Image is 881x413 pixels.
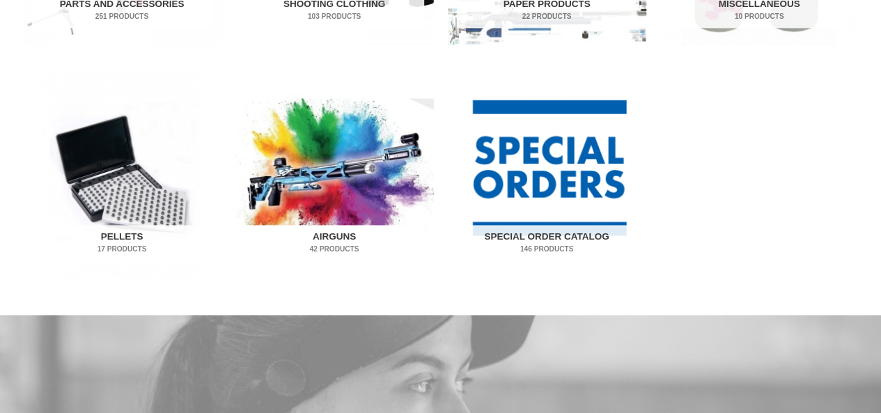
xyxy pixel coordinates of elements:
mark: 22 Products [457,11,637,22]
img: Pellets [23,71,221,278]
a: Visit product category Airguns [235,71,434,278]
mark: 17 Products [32,244,212,254]
mark: 251 Products [32,11,212,22]
img: Airguns [235,71,434,278]
mark: 146 Products [457,244,637,254]
mark: 103 Products [244,11,424,22]
h2: Airguns [244,225,424,261]
mark: 10 Products [669,11,849,22]
a: Visit product category Special Order Catalog [448,71,646,278]
a: Visit product category Pellets [23,71,221,278]
mark: 42 Products [244,244,424,254]
h2: Pellets [32,225,212,261]
h2: Special Order Catalog [457,225,637,261]
img: Special Order Catalog [448,71,646,278]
